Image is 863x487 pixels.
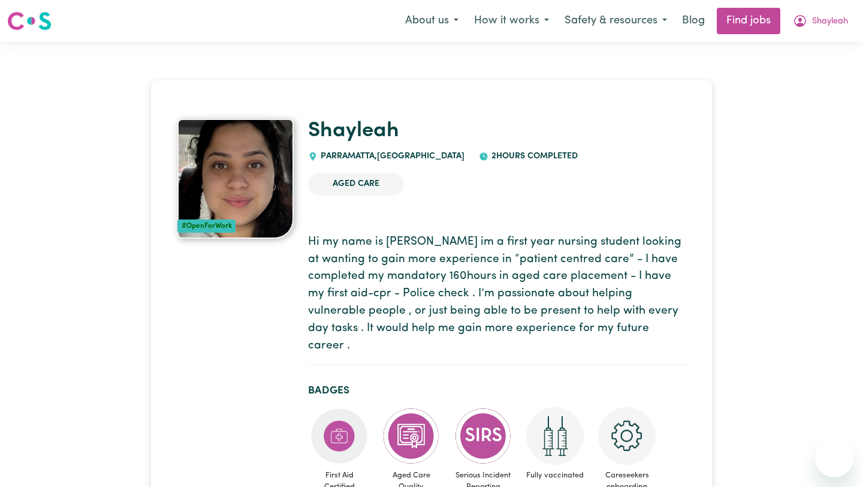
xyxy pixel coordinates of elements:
a: Shayleah [308,121,399,142]
a: Blog [675,8,712,34]
img: Care and support worker has completed First Aid Certification [310,407,368,465]
span: 2 hours completed [488,152,578,161]
iframe: Button to launch messaging window [815,439,853,477]
img: CS Academy: Aged Care Quality Standards & Code of Conduct course completed [382,407,440,465]
span: Shayleah [812,15,848,28]
button: My Account [785,8,856,34]
img: Shayleah [177,119,294,239]
img: Careseekers logo [7,10,52,32]
a: Shayleah's profile picture'#OpenForWork [177,119,294,239]
div: #OpenForWork [177,220,236,233]
button: How it works [466,8,557,34]
button: About us [397,8,466,34]
img: CS Academy: Careseekers Onboarding course completed [598,407,656,465]
img: Care and support worker has received 2 doses of COVID-19 vaccine [526,407,584,465]
a: Find jobs [717,8,780,34]
li: Aged Care [308,173,404,196]
p: Hi my name is [PERSON_NAME] im a first year nursing student looking at wanting to gain more exper... [308,234,686,355]
button: Safety & resources [557,8,675,34]
h2: Badges [308,384,686,397]
span: Fully vaccinated [524,465,586,486]
span: PARRAMATTA , [GEOGRAPHIC_DATA] [318,152,464,161]
a: Careseekers logo [7,7,52,35]
img: CS Academy: Serious Incident Reporting Scheme course completed [454,407,512,465]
